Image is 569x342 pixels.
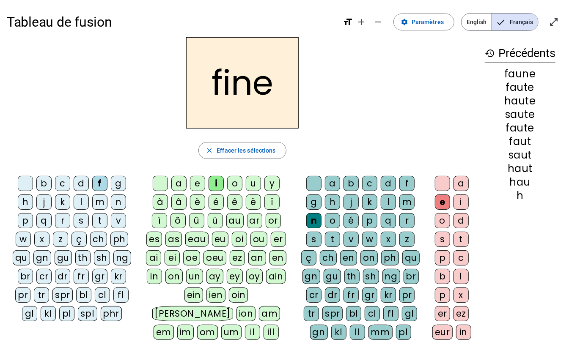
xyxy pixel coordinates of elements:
[370,14,387,30] button: Diminuer la taille de la police
[203,250,226,265] div: oeu
[34,232,49,247] div: x
[113,287,129,303] div: fl
[92,269,107,284] div: gr
[462,14,492,30] span: English
[344,176,359,191] div: b
[381,287,396,303] div: kr
[362,176,377,191] div: c
[95,287,110,303] div: cl
[485,150,555,160] div: saut
[74,269,89,284] div: fr
[153,194,168,210] div: à
[92,194,107,210] div: m
[353,14,370,30] button: Augmenter la taille de la police
[454,176,469,191] div: a
[545,14,562,30] button: Entrer en plein écran
[362,213,377,228] div: p
[399,232,415,247] div: z
[325,213,340,228] div: o
[33,250,51,265] div: gn
[209,194,224,210] div: é
[111,213,126,228] div: v
[306,194,322,210] div: g
[198,142,286,159] button: Effacer les sélections
[360,250,378,265] div: on
[393,14,454,30] button: Paramètres
[209,176,224,191] div: i
[402,250,420,265] div: qu
[325,194,340,210] div: h
[325,287,340,303] div: dr
[208,213,223,228] div: ü
[183,250,200,265] div: oe
[320,250,337,265] div: ch
[344,232,359,247] div: v
[22,306,37,321] div: gl
[343,17,353,27] mat-icon: format_size
[454,269,469,284] div: l
[34,287,49,303] div: tr
[399,213,415,228] div: r
[221,325,242,340] div: um
[401,18,408,26] mat-icon: settings
[399,176,415,191] div: f
[55,176,70,191] div: c
[171,194,187,210] div: â
[402,306,417,321] div: gl
[184,287,203,303] div: ein
[302,269,320,284] div: gn
[365,306,380,321] div: cl
[15,287,30,303] div: pr
[16,232,31,247] div: w
[381,213,396,228] div: q
[325,232,340,247] div: t
[75,250,91,265] div: th
[190,176,205,191] div: e
[269,250,286,265] div: en
[212,232,228,247] div: eu
[154,325,174,340] div: em
[363,269,379,284] div: sh
[170,213,186,228] div: ô
[435,287,450,303] div: p
[331,325,346,340] div: kl
[362,232,377,247] div: w
[454,232,469,247] div: t
[248,250,266,265] div: an
[456,325,471,340] div: in
[492,14,538,30] span: Français
[189,213,204,228] div: û
[399,287,415,303] div: pr
[92,213,107,228] div: t
[53,232,68,247] div: z
[190,194,205,210] div: è
[59,306,74,321] div: pl
[74,213,89,228] div: s
[271,232,286,247] div: er
[435,250,450,265] div: p
[435,194,450,210] div: e
[36,194,52,210] div: j
[13,250,30,265] div: qu
[152,213,167,228] div: ï
[454,287,469,303] div: x
[171,176,187,191] div: a
[147,269,162,284] div: in
[322,306,343,321] div: spr
[18,213,33,228] div: p
[186,269,203,284] div: un
[165,269,183,284] div: on
[52,287,73,303] div: spr
[324,269,341,284] div: gu
[435,232,450,247] div: s
[304,306,319,321] div: tr
[461,13,539,31] mat-button-toggle-group: Language selection
[399,194,415,210] div: m
[356,17,366,27] mat-icon: add
[549,17,559,27] mat-icon: open_in_full
[344,269,360,284] div: th
[247,213,262,228] div: ar
[373,17,383,27] mat-icon: remove
[92,176,107,191] div: f
[146,250,161,265] div: ai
